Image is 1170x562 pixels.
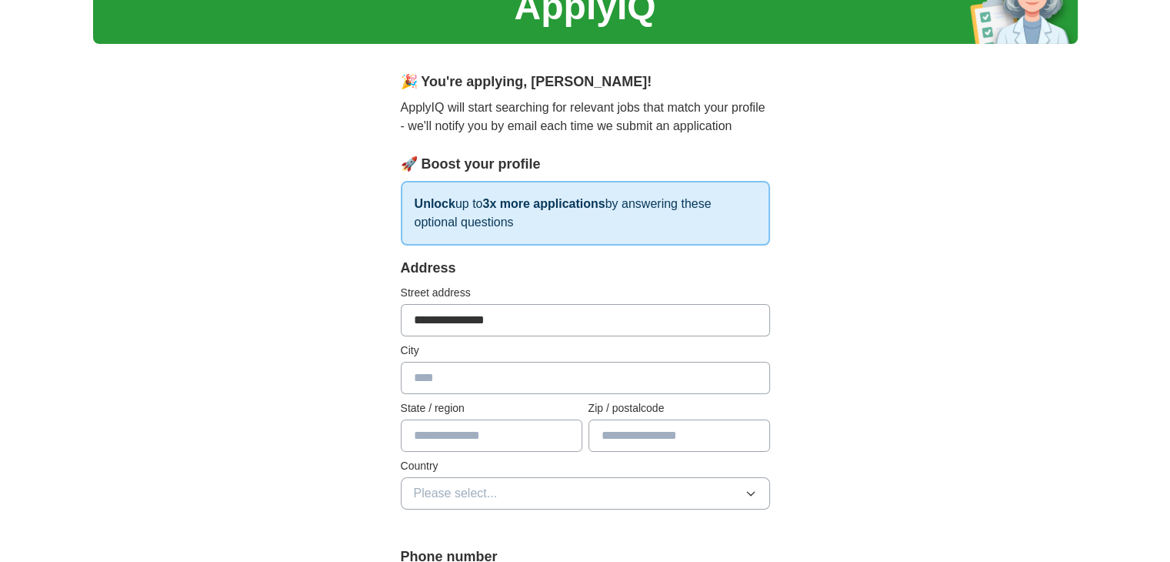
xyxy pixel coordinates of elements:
div: Address [401,258,770,279]
label: Zip / postalcode [588,400,770,416]
label: Country [401,458,770,474]
div: 🚀 Boost your profile [401,154,770,175]
span: Please select... [414,484,498,503]
p: up to by answering these optional questions [401,181,770,246]
label: City [401,343,770,359]
label: Street address [401,285,770,301]
label: State / region [401,400,582,416]
strong: Unlock [415,197,455,210]
button: Please select... [401,477,770,510]
div: 🎉 You're applying , [PERSON_NAME] ! [401,72,770,92]
strong: 3x more applications [482,197,605,210]
p: ApplyIQ will start searching for relevant jobs that match your profile - we'll notify you by emai... [401,99,770,135]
